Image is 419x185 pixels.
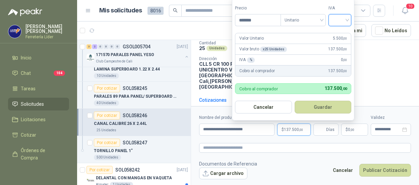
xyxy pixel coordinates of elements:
[8,144,69,164] a: Órdenes de Compra
[343,37,347,40] span: ,00
[21,116,46,123] span: Licitaciones
[21,85,36,92] span: Tareas
[341,57,347,63] span: 0
[199,56,259,61] p: Dirección
[199,160,257,168] p: Documentos de Referencia
[348,128,354,132] span: 0
[199,45,205,51] p: 25
[21,147,63,161] span: Órdenes de Compra
[199,114,275,121] label: Nombre del producto
[77,82,191,109] a: Por cotizarSOL058245PARALES 89 PARA PANEL/ SUPERBOARD CAL 26 2.44 MTS40 Unidades
[199,41,273,45] p: Cantidad
[77,54,191,82] a: Por adjudicarSOL058244LAMINA SUPERBOARD 1.22 X 2.4410 Unidades
[371,114,411,121] label: Validez
[239,87,278,91] p: Cobro al comprador
[299,128,303,132] span: ,00
[104,44,109,49] div: 0
[8,98,69,110] a: Solicitudes
[94,155,121,160] div: 500 Unidades
[8,51,69,64] a: Inicio
[94,128,119,133] div: 25 Unidades
[54,71,65,76] span: 104
[21,100,44,108] span: Solicitudes
[94,139,120,147] div: Por cotizar
[115,44,120,49] div: 0
[285,15,322,25] span: Unitario
[109,44,114,49] div: 0
[86,166,113,174] div: Por cotizar
[8,25,21,38] img: Company Logo
[115,168,140,172] p: SOL058242
[341,114,368,121] label: Flete
[94,66,160,73] p: LAMINA SUPERBOARD 1.22 X 2.44
[96,59,132,64] p: Club Campestre de Cali
[77,136,191,163] a: Por cotizarSOL058247TORNILLO PANEL 1"500 Unidades
[235,5,281,11] label: Precio
[123,86,147,91] p: SOL058245
[342,87,347,91] span: ,00
[247,57,255,63] div: %
[177,44,188,50] p: [DATE]
[239,46,287,52] p: Valor bruto
[343,47,347,51] span: ,00
[123,140,147,145] p: SOL058247
[94,84,120,92] div: Por cotizar
[8,167,69,180] a: Remisiones
[199,96,227,104] div: Cotizaciones
[324,86,347,91] span: 137.500
[177,167,188,173] p: [DATE]
[92,44,97,49] div: 2
[406,3,415,9] span: 10
[199,168,247,180] button: Cargar archivo
[326,124,335,135] span: Días
[239,35,264,42] p: Valor Unitario
[235,101,292,113] button: Cancelar
[343,69,347,73] span: ,00
[94,111,120,120] div: Por cotizar
[94,73,119,79] div: 10 Unidades
[399,5,411,17] button: 10
[333,35,347,42] span: 5.500
[239,68,275,74] p: Cobro al comprador
[8,113,69,126] a: Licitaciones
[94,148,133,154] p: TORNILLO PANEL 1"
[295,101,352,113] button: Guardar
[260,47,287,52] div: x 25 Unidades
[350,128,354,132] span: ,00
[94,100,119,106] div: 40 Unidades
[199,61,259,90] p: CLL 5 CR 100 FRENTE A UNICENTRO VIA [GEOGRAPHIC_DATA] Cali , [PERSON_NAME][GEOGRAPHIC_DATA]
[239,57,255,63] p: IVA
[94,93,177,100] p: PARALES 89 PARA PANEL/ SUPERBOARD CAL 26 2.44 MTS
[98,44,103,49] div: 0
[86,44,92,49] div: 3
[94,121,147,127] p: CANAL CALIBRE 26 X 2.44L
[25,35,69,39] p: Ferretería Líder
[328,5,351,11] label: IVA
[86,177,95,185] img: Company Logo
[86,53,95,61] img: Company Logo
[123,113,147,118] p: SOL058246
[328,46,347,52] span: 137.500
[343,58,347,62] span: ,00
[21,70,31,77] span: Chat
[147,7,164,15] span: 8016
[328,68,347,74] span: 137.500
[8,129,69,141] a: Cotizar
[346,128,348,132] span: $
[8,82,69,95] a: Tareas
[371,24,411,37] button: No Leídos
[123,44,151,49] p: GSOL005704
[86,43,189,64] a: 3 2 0 0 0 0 GSOL005704[DATE] Company Logo171570 PARALES PANEL YESOClub Campestre de Cali
[99,6,142,15] h1: Mis solicitudes
[341,124,368,136] p: $ 0,00
[8,8,42,16] img: Logo peakr
[173,8,178,13] span: search
[206,46,227,51] div: Unidades
[277,124,311,136] p: $137.500,00
[21,131,36,139] span: Cotizar
[96,52,154,58] p: 171570 PARALES PANEL YESO
[359,164,411,177] button: Publicar Cotización
[21,54,32,61] span: Inicio
[77,109,191,136] a: Por cotizarSOL058246CANAL CALIBRE 26 X 2.44L25 Unidades
[8,67,69,80] a: Chat104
